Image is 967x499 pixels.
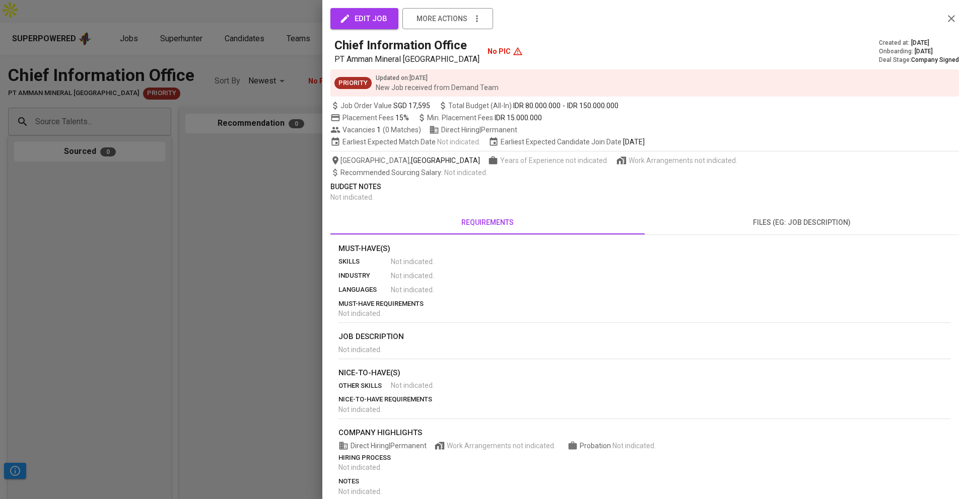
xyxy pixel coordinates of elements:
[338,271,391,281] p: industry
[567,101,618,111] span: IDR 150.000.000
[391,285,434,295] span: Not indicated .
[489,137,645,147] span: Earliest Expected Candidate Join Date
[580,442,612,450] span: Probation
[437,137,480,147] span: Not indicated .
[376,82,499,93] p: New Job received from Demand Team
[391,271,434,281] span: Not indicated .
[338,476,951,486] p: notes
[911,56,959,63] span: Company Signed
[500,155,608,165] span: Years of Experience not indicated.
[338,427,951,439] p: company highlights
[330,193,374,201] span: Not indicated .
[330,155,480,165] span: [GEOGRAPHIC_DATA] ,
[338,309,382,317] span: Not indicated .
[338,257,391,267] p: skills
[376,73,499,82] p: Updated on : [DATE]
[391,380,434,390] span: Not indicated .
[879,39,959,47] div: Created at :
[417,13,467,25] span: more actions
[338,243,951,255] p: Must-Have(s)
[563,101,565,111] span: -
[438,101,618,111] span: Total Budget (All-In)
[447,441,556,451] span: Work Arrangements not indicated.
[629,155,737,165] span: Work Arrangements not indicated.
[330,137,480,147] span: Earliest Expected Match Date
[495,114,542,122] span: IDR 15.000.000
[411,155,480,165] span: [GEOGRAPHIC_DATA]
[338,299,951,309] p: must-have requirements
[444,169,488,177] span: Not indicated .
[330,101,430,111] span: Job Order Value
[330,125,421,135] span: Vacancies ( 0 Matches )
[375,125,381,135] span: 1
[513,101,561,111] span: IDR 80.000.000
[391,257,434,267] span: Not indicated .
[330,182,959,192] p: Budget Notes
[338,367,951,379] p: nice-to-have(s)
[915,47,933,56] span: [DATE]
[879,56,959,64] div: Deal Stage :
[623,137,645,147] span: [DATE]
[338,381,391,391] p: other skills
[427,114,542,122] span: Min. Placement Fees
[334,37,467,53] h5: Chief Information Office
[911,39,929,47] span: [DATE]
[341,12,387,25] span: edit job
[651,216,953,229] span: files (eg: job description)
[338,331,951,343] p: job description
[488,46,511,56] p: No PIC
[393,101,430,111] span: SGD 17,595
[342,114,409,122] span: Placement Fees
[338,453,951,463] p: hiring process
[402,8,493,29] button: more actions
[338,346,382,354] span: Not indicated .
[612,442,656,450] span: Not indicated .
[338,285,391,295] p: languages
[338,463,382,471] span: Not indicated .
[338,487,382,495] span: Not indicated .
[429,125,517,135] span: Direct Hiring | Permanent
[330,8,398,29] button: edit job
[334,78,372,88] span: Priority
[879,47,959,56] div: Onboarding :
[336,216,639,229] span: requirements
[334,54,479,64] span: PT Amman Mineral [GEOGRAPHIC_DATA]
[340,169,444,177] span: Recommended Sourcing Salary :
[338,405,382,413] span: Not indicated .
[395,114,409,122] span: 15%
[338,394,951,404] p: nice-to-have requirements
[338,441,427,451] span: Direct Hiring | Permanent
